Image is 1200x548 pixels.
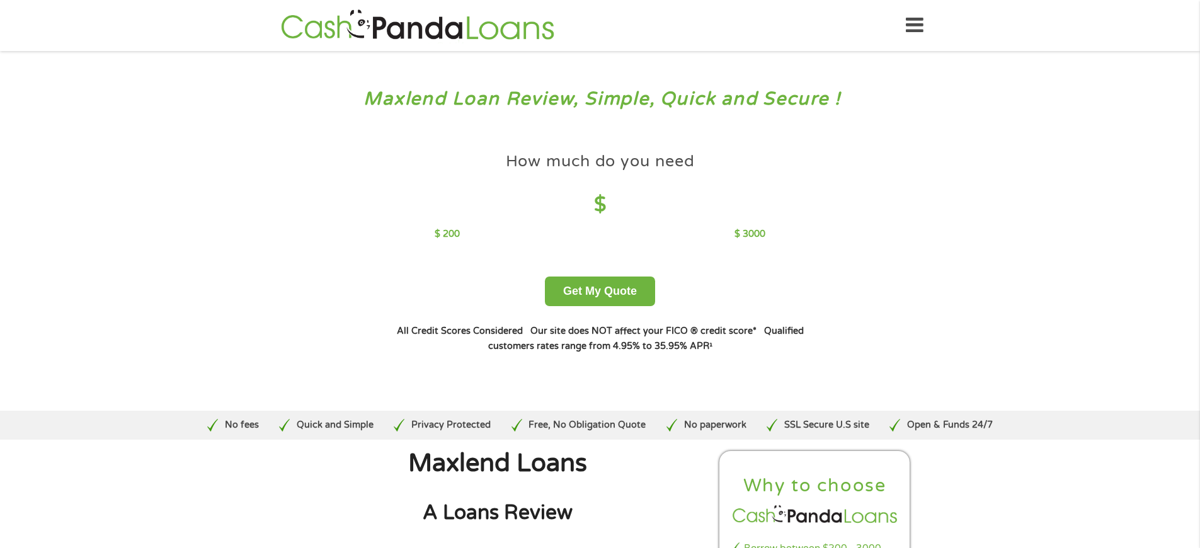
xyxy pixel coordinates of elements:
[435,227,460,241] p: $ 200
[734,227,765,241] p: $ 3000
[277,8,558,43] img: GetLoanNow Logo
[37,88,1164,111] h3: Maxlend Loan Review, Simple, Quick and Secure !
[435,192,765,218] h4: $
[225,418,259,432] p: No fees
[684,418,746,432] p: No paperwork
[530,326,757,336] strong: Our site does NOT affect your FICO ® credit score*
[730,474,900,498] h2: Why to choose
[408,448,587,478] span: Maxlend Loans
[397,326,523,336] strong: All Credit Scores Considered
[289,500,707,526] h2: A Loans Review
[784,418,869,432] p: SSL Secure U.S site
[545,277,655,306] button: Get My Quote
[529,418,646,432] p: Free, No Obligation Quote
[411,418,491,432] p: Privacy Protected
[297,418,374,432] p: Quick and Simple
[506,151,695,172] h4: How much do you need
[907,418,993,432] p: Open & Funds 24/7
